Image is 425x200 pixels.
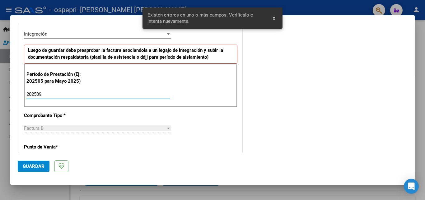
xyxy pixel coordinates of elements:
span: x [273,15,275,21]
span: Guardar [23,163,44,169]
span: Integración [24,31,47,37]
div: Open Intercom Messenger [404,179,419,194]
p: Comprobante Tipo * [24,112,88,119]
p: Período de Prestación (Ej: 202505 para Mayo 2025) [26,71,89,85]
span: Existen errores en uno o más campos. Verifícalo e intenta nuevamente. [147,12,266,24]
span: Factura B [24,125,44,131]
strong: Luego de guardar debe preaprobar la factura asociandola a un legajo de integración y subir la doc... [28,47,223,60]
button: x [268,12,280,24]
button: Guardar [18,161,49,172]
p: Punto de Venta [24,144,88,151]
